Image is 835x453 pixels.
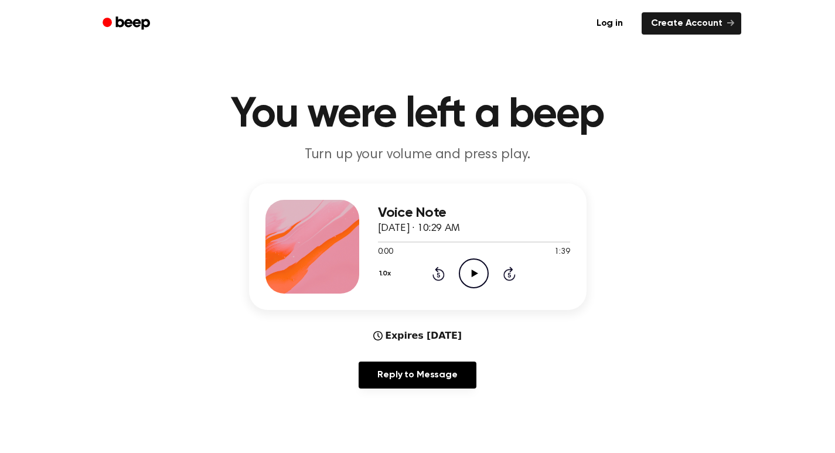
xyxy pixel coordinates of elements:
[642,12,741,35] a: Create Account
[359,362,476,389] a: Reply to Message
[554,246,570,258] span: 1:39
[378,246,393,258] span: 0:00
[118,94,718,136] h1: You were left a beep
[94,12,161,35] a: Beep
[193,145,643,165] p: Turn up your volume and press play.
[378,223,460,234] span: [DATE] · 10:29 AM
[378,264,396,284] button: 1.0x
[585,10,635,37] a: Log in
[378,205,570,221] h3: Voice Note
[373,329,462,343] div: Expires [DATE]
